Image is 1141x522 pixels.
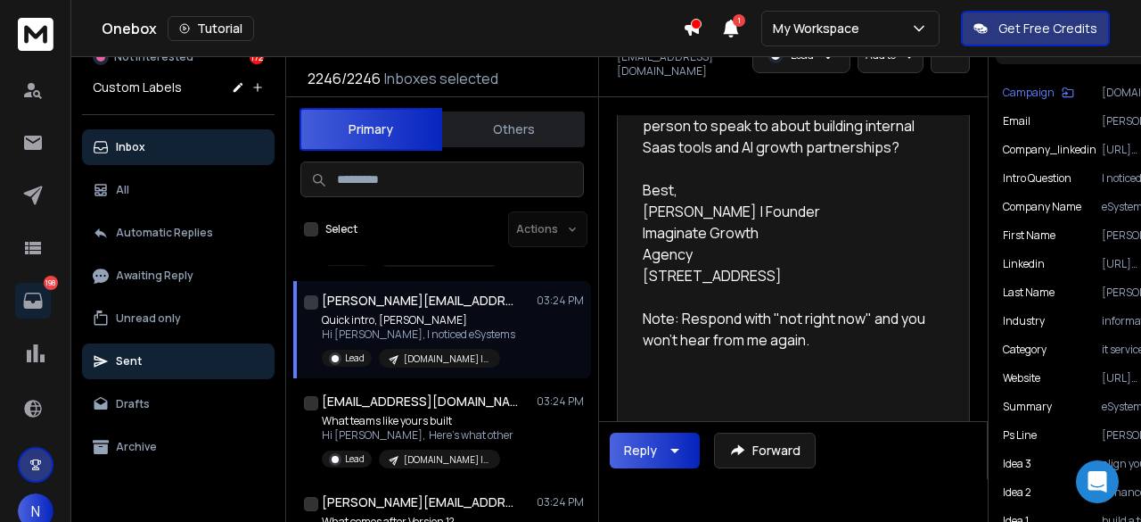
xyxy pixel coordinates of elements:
[93,79,182,96] h3: Custom Labels
[1003,86,1055,100] p: Campaign
[82,301,275,336] button: Unread only
[1003,171,1071,186] p: Intro Question
[82,344,275,379] button: Sent
[1003,314,1045,328] p: industry
[773,20,866,37] p: My Workspace
[82,429,275,465] button: Archive
[998,20,1097,37] p: Get Free Credits
[322,428,513,443] p: Hi [PERSON_NAME], Here’s what other
[1003,485,1031,500] p: Idea 2
[345,352,365,365] p: Lead
[537,394,584,409] p: 03:24 PM
[1003,428,1037,443] p: Ps Line
[384,68,498,89] h3: Inboxes selected
[322,393,518,410] h1: [EMAIL_ADDRESS][DOMAIN_NAME]
[308,68,381,89] span: 2246 / 2246
[345,452,365,466] p: Lead
[1076,460,1119,503] div: Open Intercom Messenger
[617,36,742,79] p: [PERSON_NAME][EMAIL_ADDRESS][DOMAIN_NAME]
[325,222,357,236] label: Select
[116,440,157,454] p: Archive
[610,433,700,468] button: Reply
[1003,114,1030,128] p: Email
[82,386,275,422] button: Drafts
[1003,457,1031,471] p: Idea 3
[624,442,657,460] div: Reply
[44,276,58,290] p: 198
[116,397,150,411] p: Drafts
[82,258,275,294] button: Awaiting Reply
[1003,86,1074,100] button: Campaign
[714,433,816,468] button: Forward
[116,269,193,283] p: Awaiting Reply
[1003,200,1081,214] p: Company Name
[322,414,513,428] p: What teams like yours built
[322,327,515,342] p: Hi [PERSON_NAME], I noticed eSystems
[322,292,518,310] h1: [PERSON_NAME][EMAIL_ADDRESS][DOMAIN_NAME]
[537,495,584,510] p: 03:24 PM
[1003,228,1055,243] p: First Name
[1003,257,1045,271] p: linkedin
[1003,286,1055,300] p: Last Name
[404,352,489,366] p: [DOMAIN_NAME] | 14.2k Coaches-Consulting-Fitness-IT
[961,11,1110,46] button: Get Free Credits
[733,14,745,27] span: 1
[404,453,489,467] p: [DOMAIN_NAME] | 14.2k Coaches-Consulting-Fitness-IT
[82,172,275,208] button: All
[82,215,275,251] button: Automatic Replies
[116,226,213,240] p: Automatic Replies
[168,16,254,41] button: Tutorial
[82,129,275,165] button: Inbox
[322,313,515,327] p: Quick intro, [PERSON_NAME]
[1003,343,1047,357] p: Category
[82,39,275,75] button: Not Interested172
[322,493,518,511] h1: [PERSON_NAME][EMAIL_ADDRESS][PERSON_NAME][DOMAIN_NAME]
[250,50,264,64] div: 172
[114,50,193,64] p: Not Interested
[15,283,51,319] a: 198
[442,110,585,149] button: Others
[537,294,584,308] p: 03:24 PM
[116,354,142,369] p: Sent
[1003,143,1096,157] p: company_linkedin
[102,16,683,41] div: Onebox
[116,311,181,326] p: Unread only
[116,183,129,197] p: All
[116,140,145,154] p: Inbox
[1003,400,1052,414] p: Summary
[1003,371,1040,385] p: website
[300,108,442,151] button: Primary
